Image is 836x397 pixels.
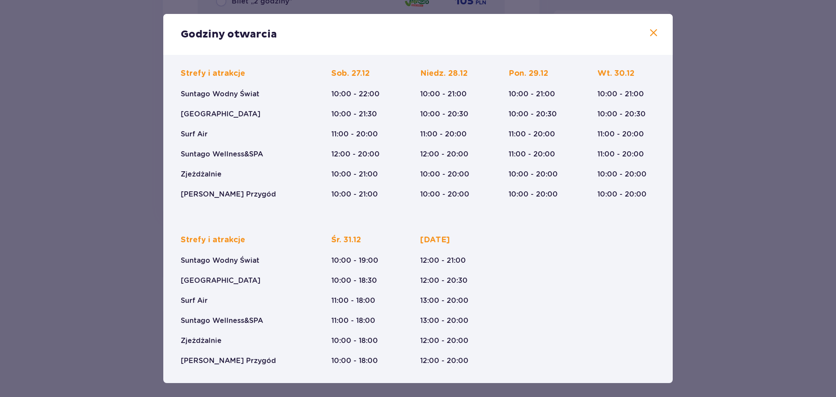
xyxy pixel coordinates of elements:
[181,129,208,139] p: Surf Air
[331,336,378,346] p: 10:00 - 18:00
[181,316,263,326] p: Suntago Wellness&SPA
[509,89,555,99] p: 10:00 - 21:00
[181,190,276,199] p: [PERSON_NAME] Przygód
[331,276,377,285] p: 10:00 - 18:30
[509,170,558,179] p: 10:00 - 20:00
[181,109,260,119] p: [GEOGRAPHIC_DATA]
[331,190,378,199] p: 10:00 - 21:00
[597,170,647,179] p: 10:00 - 20:00
[181,28,277,41] p: Godziny otwarcia
[420,235,450,245] p: [DATE]
[597,109,646,119] p: 10:00 - 20:30
[331,296,375,305] p: 11:00 - 18:00
[331,149,380,159] p: 12:00 - 20:00
[181,336,222,346] p: Zjeżdżalnie
[181,149,263,159] p: Suntago Wellness&SPA
[597,129,644,139] p: 11:00 - 20:00
[420,316,469,326] p: 13:00 - 20:00
[181,235,245,245] p: Strefy i atrakcje
[331,89,380,99] p: 10:00 - 22:00
[181,170,222,179] p: Zjeżdżalnie
[181,256,260,265] p: Suntago Wodny Świat
[509,149,555,159] p: 11:00 - 20:00
[509,190,558,199] p: 10:00 - 20:00
[331,316,375,326] p: 11:00 - 18:00
[420,109,469,119] p: 10:00 - 20:30
[509,129,555,139] p: 11:00 - 20:00
[420,68,468,79] p: Niedz. 28.12
[331,170,378,179] p: 10:00 - 21:00
[181,89,260,99] p: Suntago Wodny Świat
[331,256,378,265] p: 10:00 - 19:00
[509,109,557,119] p: 10:00 - 20:30
[331,129,378,139] p: 11:00 - 20:00
[597,68,634,79] p: Wt. 30.12
[420,129,467,139] p: 11:00 - 20:00
[420,296,469,305] p: 13:00 - 20:00
[509,68,548,79] p: Pon. 29.12
[420,256,466,265] p: 12:00 - 21:00
[181,296,208,305] p: Surf Air
[420,89,467,99] p: 10:00 - 21:00
[181,356,276,366] p: [PERSON_NAME] Przygód
[181,276,260,285] p: [GEOGRAPHIC_DATA]
[420,336,469,346] p: 12:00 - 20:00
[597,149,644,159] p: 11:00 - 20:00
[597,89,644,99] p: 10:00 - 21:00
[181,68,245,79] p: Strefy i atrakcje
[597,190,647,199] p: 10:00 - 20:00
[420,149,469,159] p: 12:00 - 20:00
[420,190,469,199] p: 10:00 - 20:00
[420,170,469,179] p: 10:00 - 20:00
[420,356,469,366] p: 12:00 - 20:00
[331,235,361,245] p: Śr. 31.12
[331,356,378,366] p: 10:00 - 18:00
[331,68,370,79] p: Sob. 27.12
[420,276,468,285] p: 12:00 - 20:30
[331,109,377,119] p: 10:00 - 21:30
